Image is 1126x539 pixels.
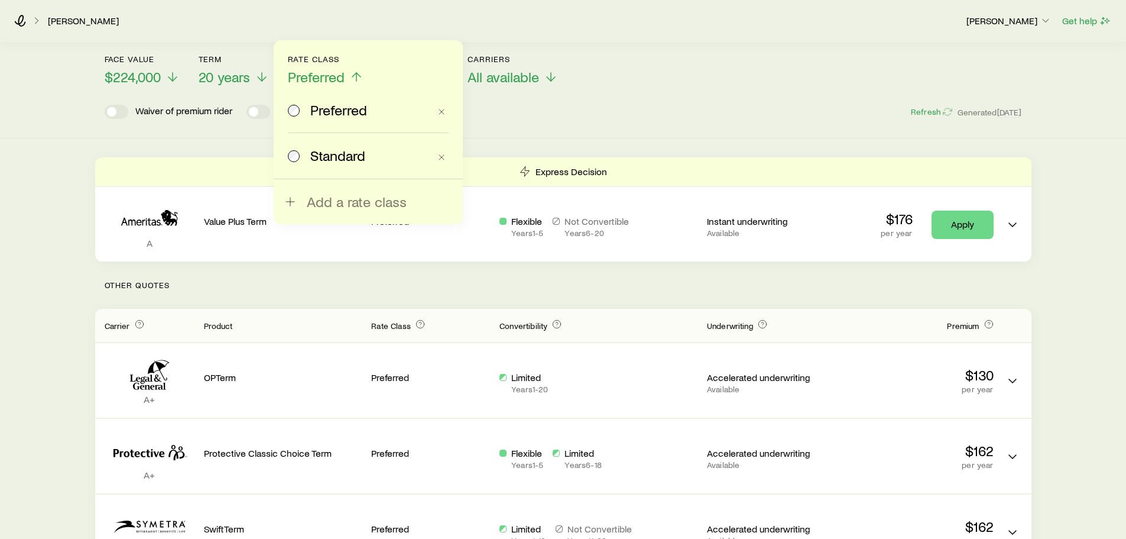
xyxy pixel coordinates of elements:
p: Available [707,460,826,470]
div: Term quotes [95,157,1031,262]
p: A+ [105,393,194,405]
p: Years 1 - 5 [511,228,543,238]
button: Term20 years [199,54,269,86]
p: per year [835,460,994,470]
a: [PERSON_NAME] [47,15,119,27]
p: Preferred [371,372,490,383]
button: Rate ClassPreferred [288,54,364,86]
span: $224,000 [105,69,161,85]
p: per year [881,228,912,238]
p: Limited [511,372,548,383]
p: Accelerated underwriting [707,372,826,383]
span: Generated [958,107,1021,118]
p: Accelerated underwriting [707,523,826,535]
p: Value Plus Term [204,215,362,227]
p: Not Convertible [567,523,632,535]
p: Years 1 - 5 [511,460,543,470]
p: $130 [835,367,994,383]
p: A [105,237,194,249]
span: All available [468,69,539,85]
p: Rate Class [288,54,364,64]
p: Years 6 - 18 [564,460,601,470]
p: A+ [105,469,194,481]
button: Refresh [910,106,953,118]
span: Carrier [105,321,130,331]
button: Face value$224,000 [105,54,180,86]
p: OPTerm [204,372,362,383]
p: Express Decision [536,166,607,177]
p: Preferred [371,523,490,535]
span: [DATE] [997,107,1022,118]
p: Carriers [468,54,558,64]
span: Convertibility [499,321,547,331]
p: Available [707,228,826,238]
a: Apply [932,211,994,239]
button: [PERSON_NAME] [966,14,1052,28]
p: Flexible [511,447,543,459]
p: $176 [881,211,912,227]
p: [PERSON_NAME] [966,15,1052,27]
span: Underwriting [707,321,753,331]
p: $162 [835,443,994,459]
p: per year [835,385,994,394]
button: CarriersAll available [468,54,558,86]
p: Protective Classic Choice Term [204,447,362,459]
p: Limited [511,523,546,535]
span: Premium [947,321,979,331]
span: Product [204,321,233,331]
p: $162 [835,518,994,535]
p: Instant underwriting [707,215,826,227]
p: SwiftTerm [204,523,362,535]
p: Face value [105,54,180,64]
p: Term [199,54,269,64]
p: Flexible [511,215,543,227]
p: Preferred [371,447,490,459]
p: Other Quotes [95,262,1031,309]
p: Accelerated underwriting [707,447,826,459]
span: 20 years [199,69,250,85]
p: Years 6 - 20 [564,228,629,238]
p: Waiver of premium rider [135,105,232,119]
p: Limited [564,447,601,459]
p: Years 1 - 20 [511,385,548,394]
button: Get help [1062,14,1112,28]
p: Not Convertible [564,215,629,227]
span: Preferred [288,69,345,85]
p: Available [707,385,826,394]
span: Rate Class [371,321,411,331]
